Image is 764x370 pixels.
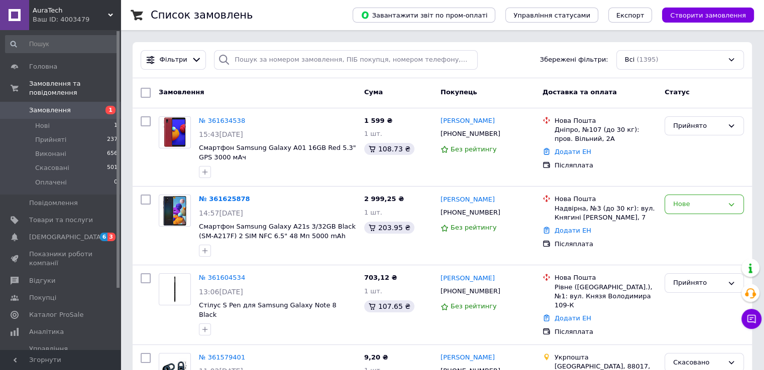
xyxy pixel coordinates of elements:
span: 14:57[DATE] [199,209,243,217]
div: Ваш ID: 4003479 [33,15,121,24]
span: Статус [665,88,690,96]
span: Скасовані [35,163,69,172]
span: Відгуки [29,276,55,285]
div: Прийнято [673,278,723,288]
a: № 361604534 [199,274,245,281]
div: 108.73 ₴ [364,143,414,155]
span: Всі [625,55,635,65]
a: Смартфон Samsung Galaxy A01 16GB Red 5.3" GPS 3000 мАч [199,144,356,161]
span: Доставка та оплата [542,88,617,96]
span: 703,12 ₴ [364,274,397,281]
span: 6 [100,233,108,241]
div: Нове [673,199,723,210]
div: Прийнято [673,121,723,131]
div: Рівне ([GEOGRAPHIC_DATA].), №1: вул. Князя Володимира 109-К [555,283,657,310]
span: Головна [29,62,57,71]
button: Створити замовлення [662,8,754,23]
span: Управління сайтом [29,344,93,362]
span: Замовлення та повідомлення [29,79,121,97]
span: 656 [107,149,118,158]
img: Фото товару [159,276,190,302]
span: 237 [107,135,118,144]
span: Аналітика [29,327,64,336]
span: 3 [107,233,116,241]
a: Створити замовлення [652,11,754,19]
div: 203.95 ₴ [364,222,414,234]
a: [PERSON_NAME] [441,195,495,205]
div: Дніпро, №107 (до 30 кг): пров. Вільний, 2А [555,125,657,143]
span: (1395) [636,56,658,63]
span: Замовлення [29,106,71,115]
div: Нова Пошта [555,273,657,282]
a: № 361579401 [199,353,245,361]
span: [DEMOGRAPHIC_DATA] [29,233,103,242]
span: Прийняті [35,135,66,144]
button: Експорт [608,8,652,23]
span: Каталог ProSale [29,310,83,319]
span: 1 [105,106,116,114]
input: Пошук за номером замовлення, ПІБ покупця, номером телефону, Email, номером накладної [214,50,478,70]
a: [PERSON_NAME] [441,274,495,283]
span: Оплачені [35,178,67,187]
span: 1 599 ₴ [364,117,392,124]
a: № 361625878 [199,195,250,203]
a: [PERSON_NAME] [441,116,495,126]
span: 1 шт. [364,209,382,216]
span: 13:06[DATE] [199,288,243,296]
span: 1 шт. [364,287,382,295]
div: Післяплата [555,161,657,170]
span: 1 [114,121,118,130]
span: 15:43[DATE] [199,130,243,138]
span: Cума [364,88,383,96]
button: Чат з покупцем [741,309,761,329]
span: Без рейтингу [451,145,497,153]
a: Фото товару [159,273,191,305]
span: Управління статусами [513,12,590,19]
span: 501 [107,163,118,172]
a: Смартфон Samsung Galaxy A21s 3/32GB Black (SM-A217F) 2 SIM NFC 6.5" 48 Мп 5000 mAh [199,223,356,240]
span: Показники роботи компанії [29,250,93,268]
span: Фільтри [160,55,187,65]
span: AuraTech [33,6,108,15]
span: 1 шт. [364,130,382,137]
span: Без рейтингу [451,302,497,310]
span: Нові [35,121,50,130]
div: Нова Пошта [555,195,657,204]
a: [PERSON_NAME] [441,353,495,362]
span: 9,20 ₴ [364,353,388,361]
img: Фото товару [159,117,190,146]
div: [PHONE_NUMBER] [439,206,502,219]
span: Виконані [35,149,66,158]
a: Стілус S Pen для Samsung Galaxy Note 8 Black [199,301,337,318]
span: Створити замовлення [670,12,746,19]
button: Управління статусами [505,8,598,23]
span: 2 999,25 ₴ [364,195,404,203]
span: Повідомлення [29,199,78,208]
div: [PHONE_NUMBER] [439,285,502,298]
span: Збережені фільтри: [540,55,608,65]
img: Фото товару [159,196,190,225]
button: Завантажити звіт по пром-оплаті [353,8,495,23]
span: Покупець [441,88,477,96]
span: Завантажити звіт по пром-оплаті [361,11,487,20]
input: Пошук [5,35,119,53]
div: Післяплата [555,240,657,249]
a: Додати ЕН [555,227,591,234]
span: Товари та послуги [29,216,93,225]
div: Надвірна, №3 (до 30 кг): вул. Княгині [PERSON_NAME], 7 [555,204,657,222]
span: Покупці [29,293,56,302]
span: 0 [114,178,118,187]
a: Фото товару [159,195,191,227]
a: Додати ЕН [555,148,591,155]
a: Додати ЕН [555,314,591,322]
div: Нова Пошта [555,116,657,125]
span: Без рейтингу [451,224,497,231]
div: Післяплата [555,327,657,336]
div: [PHONE_NUMBER] [439,127,502,140]
h1: Список замовлень [151,9,253,21]
div: 107.65 ₴ [364,300,414,312]
a: № 361634538 [199,117,245,124]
